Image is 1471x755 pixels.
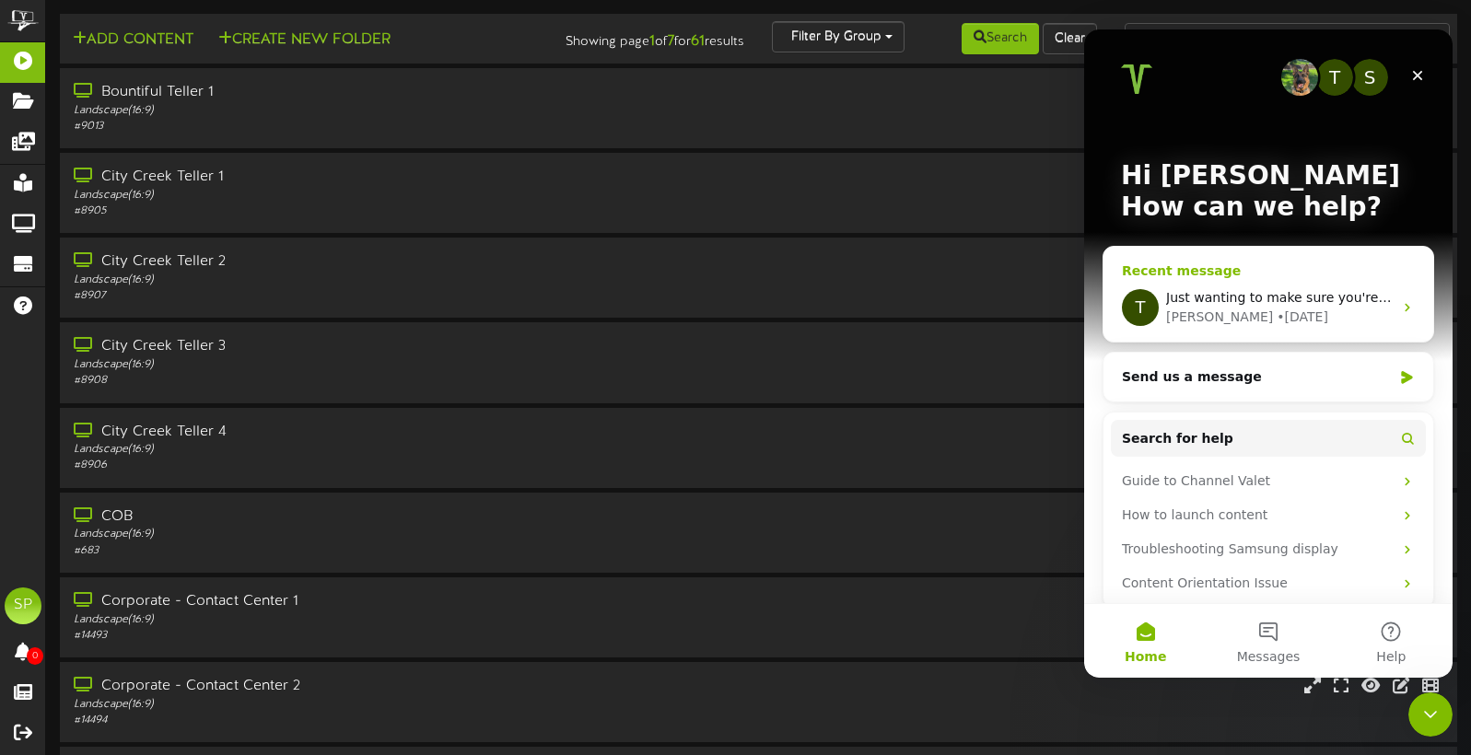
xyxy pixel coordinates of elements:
div: COB [74,506,628,528]
button: Clear [1043,23,1097,54]
span: Just wanting to make sure you're seeing these messages. [82,261,454,275]
button: Add Content [67,29,199,52]
div: # 8906 [74,458,628,473]
div: City Creek Teller 1 [74,167,628,188]
iframe: Intercom live chat [1408,692,1453,737]
span: 0 [27,647,43,665]
button: Search for help [27,390,342,427]
div: # 8905 [74,203,628,219]
div: Landscape ( 16:9 ) [74,273,628,288]
span: Help [292,621,321,633]
button: Messages [123,575,245,648]
div: # 8907 [74,288,628,304]
div: Bountiful Teller 1 [74,82,628,103]
div: # 683 [74,543,628,559]
div: # 8908 [74,373,628,389]
div: Troubleshooting Samsung display [27,503,342,537]
span: Home [41,621,82,633]
div: City Creek Teller 2 [74,251,628,273]
div: Landscape ( 16:9 ) [74,697,628,713]
input: -- Search Playlists by Name -- [1125,23,1450,54]
div: Landscape ( 16:9 ) [74,188,628,203]
div: # 9013 [74,119,628,134]
div: # 14494 [74,713,628,728]
button: Create New Folder [213,29,396,52]
div: Guide to Channel Valet [27,435,342,469]
div: SP [5,587,41,624]
div: Corporate - Contact Center 2 [74,676,628,697]
div: Troubleshooting Samsung display [38,510,309,529]
div: • [DATE] [193,278,244,297]
div: Send us a message [38,338,308,357]
div: Content Orientation Issue [38,544,309,563]
div: Landscape ( 16:9 ) [74,612,628,628]
div: Close [317,29,350,63]
div: Guide to Channel Valet [38,442,309,461]
strong: 61 [691,33,705,50]
div: Landscape ( 16:9 ) [74,442,628,458]
strong: 1 [649,33,655,50]
button: Search [962,23,1039,54]
div: Landscape ( 16:9 ) [74,103,628,119]
strong: 7 [668,33,674,50]
div: Landscape ( 16:9 ) [74,527,628,542]
div: Landscape ( 16:9 ) [74,357,628,373]
iframe: Intercom live chat [1084,29,1453,678]
div: Send us a message [18,322,350,373]
div: # 14493 [74,628,628,644]
div: Corporate - Contact Center 1 [74,591,628,612]
div: How to launch content [27,469,342,503]
span: Messages [153,621,216,633]
div: How to launch content [38,476,309,495]
div: Showing page of for results [523,21,758,52]
div: [PERSON_NAME] [82,278,189,297]
button: Help [246,575,368,648]
div: City Creek Teller 4 [74,422,628,443]
div: City Creek Teller 3 [74,336,628,357]
button: Filter By Group [772,21,905,52]
div: Content Orientation Issue [27,537,342,571]
span: Search for help [38,400,149,419]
